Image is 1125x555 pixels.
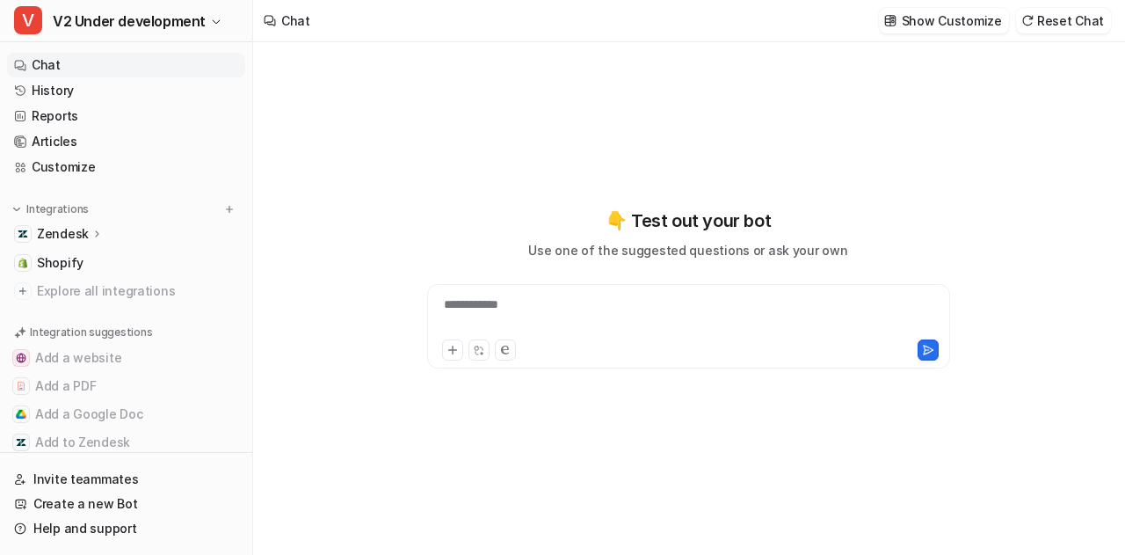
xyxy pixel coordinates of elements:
img: explore all integrations [14,282,32,300]
a: Customize [7,155,245,179]
img: expand menu [11,203,23,215]
a: Reports [7,104,245,128]
p: Integrations [26,202,89,216]
a: Explore all integrations [7,279,245,303]
button: Show Customize [879,8,1009,33]
button: Add a websiteAdd a website [7,344,245,372]
img: reset [1021,14,1034,27]
button: Add a PDFAdd a PDF [7,372,245,400]
p: 👇 Test out your bot [606,208,771,234]
button: Add to ZendeskAdd to Zendesk [7,428,245,456]
button: Reset Chat [1016,8,1111,33]
a: ShopifyShopify [7,251,245,275]
p: Integration suggestions [30,325,152,340]
a: Chat [7,53,245,77]
img: Zendesk [18,229,28,239]
p: Use one of the suggested questions or ask your own [528,241,847,259]
img: Shopify [18,258,28,268]
img: Add a website [16,353,26,363]
p: Zendesk [37,225,89,243]
button: Integrations [7,201,94,218]
div: Chat [281,11,310,30]
img: Add a Google Doc [16,409,26,420]
span: Shopify [37,254,83,272]
a: Invite teammates [7,467,245,492]
p: Show Customize [902,11,1002,30]
img: customize [884,14,896,27]
span: V2 Under development [53,9,206,33]
img: Add to Zendesk [16,437,26,448]
button: Add a Google DocAdd a Google Doc [7,400,245,428]
img: Add a PDF [16,381,26,391]
a: Articles [7,129,245,154]
span: V [14,6,42,34]
span: Explore all integrations [37,277,238,305]
a: Create a new Bot [7,492,245,516]
a: Help and support [7,516,245,541]
img: menu_add.svg [223,203,236,215]
a: History [7,78,245,103]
